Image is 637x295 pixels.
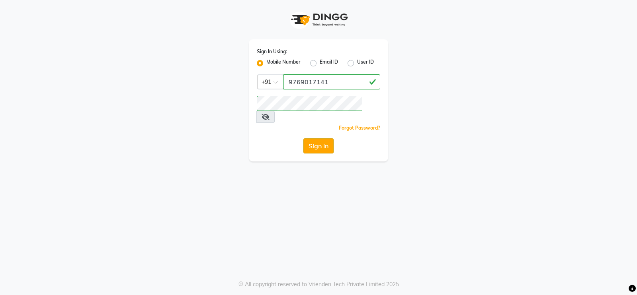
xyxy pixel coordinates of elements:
img: logo1.svg [287,8,350,31]
label: User ID [357,58,374,68]
label: Mobile Number [266,58,301,68]
label: Email ID [320,58,338,68]
button: Sign In [303,138,334,153]
input: Username [257,96,362,111]
a: Forgot Password? [339,125,380,131]
input: Username [283,74,380,89]
label: Sign In Using: [257,48,287,55]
